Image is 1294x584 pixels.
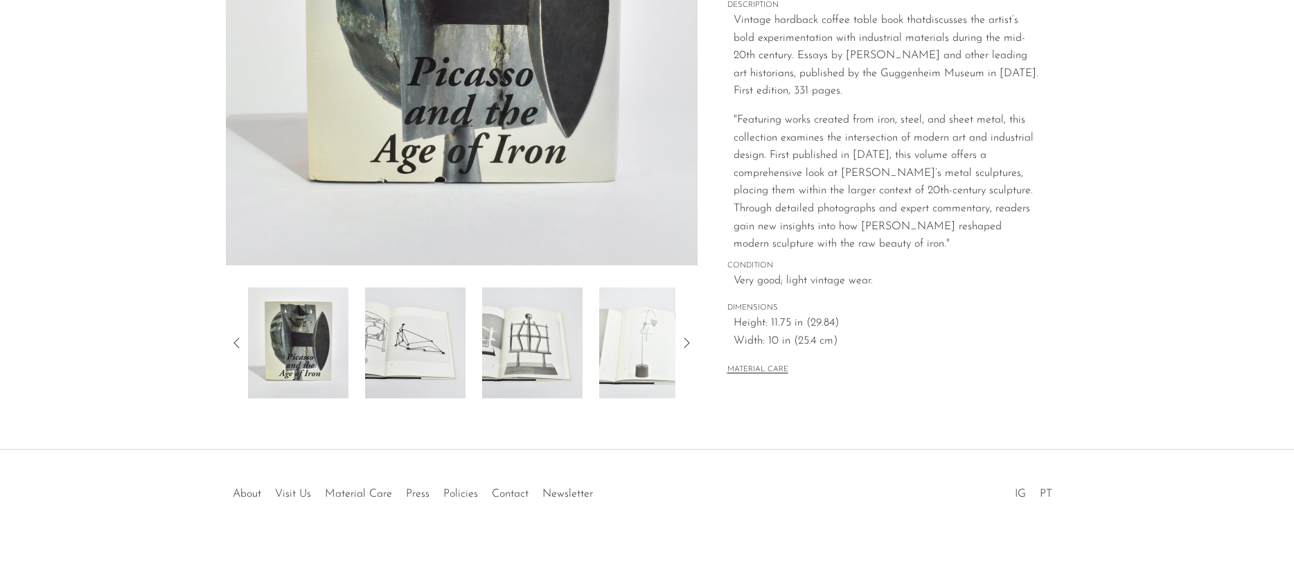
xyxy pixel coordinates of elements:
span: Width: 10 in (25.4 cm) [734,333,1039,351]
a: Policies [443,488,478,499]
img: Picasso and the Age of Iron [599,287,700,398]
img: Picasso and the Age of Iron [248,287,348,398]
a: Contact [492,488,529,499]
ul: Quick links [226,477,600,504]
a: PT [1040,488,1052,499]
a: About [233,488,261,499]
ul: Social Medias [1008,477,1059,504]
a: IG [1015,488,1026,499]
img: Picasso and the Age of Iron [482,287,583,398]
a: Press [406,488,429,499]
a: Visit Us [275,488,311,499]
button: MATERIAL CARE [727,365,788,375]
img: Picasso and the Age of Iron [365,287,466,398]
span: Vintage hardback coffee table book that discusses the artist’s bold experimentation with industri... [734,15,1038,96]
a: Material Care [325,488,392,499]
span: DIMENSIONS [727,302,1039,315]
span: "Featuring works created from iron, steel, and sheet metal, this collection examines the intersec... [734,114,1034,249]
span: Very good; light vintage wear. [734,272,1039,290]
span: CONDITION [727,260,1039,272]
span: Height: 11.75 in (29.84) [734,315,1039,333]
